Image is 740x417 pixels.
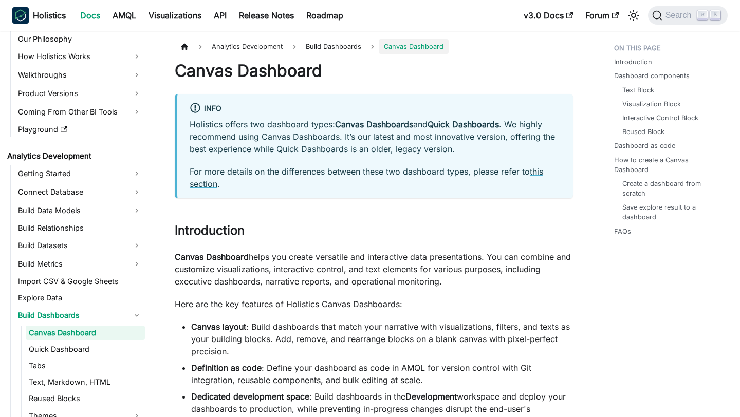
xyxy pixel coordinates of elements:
[15,85,145,102] a: Product Versions
[15,274,145,289] a: Import CSV & Google Sheets
[15,184,145,200] a: Connect Database
[106,7,142,24] a: AMQL
[175,251,573,288] p: helps you create versatile and interactive data presentations. You can combine and customize visu...
[12,7,29,24] img: Holistics
[15,307,145,324] a: Build Dashboards
[26,391,145,406] a: Reused Blocks
[191,320,573,357] li: : Build dashboards that match your narrative with visualizations, filters, and texts as your buil...
[15,48,145,65] a: How Holistics Works
[379,39,449,54] span: Canvas Dashboard
[300,7,349,24] a: Roadmap
[625,7,642,24] button: Switch between dark and light mode (currently light mode)
[142,7,208,24] a: Visualizations
[15,67,145,83] a: Walkthroughs
[697,10,708,20] kbd: ⌘
[15,221,145,235] a: Build Relationships
[614,226,631,236] a: FAQs
[190,166,543,189] a: this section
[622,85,654,95] a: Text Block
[175,39,194,54] a: Home page
[335,119,413,129] strong: Canvas Dashboards
[15,104,145,120] a: Coming From Other BI Tools
[191,391,309,402] strong: Dedicated development space
[175,39,573,54] nav: Breadcrumbs
[175,252,249,262] strong: Canvas Dashboard
[191,363,262,373] strong: Definition as code
[662,11,698,20] span: Search
[622,113,698,123] a: Interactive Control Block
[622,179,719,198] a: Create a dashboard from scratch
[15,237,145,254] a: Build Datasets
[579,7,625,24] a: Forum
[15,32,145,46] a: Our Philosophy
[622,202,719,222] a: Save explore result to a dashboard
[648,6,728,25] button: Search (Command+K)
[12,7,66,24] a: HolisticsHolistics
[26,375,145,389] a: Text, Markdown, HTML
[26,342,145,356] a: Quick Dashboard
[33,9,66,22] b: Holistics
[190,102,561,116] div: info
[614,57,652,67] a: Introduction
[614,141,675,150] a: Dashboard as code
[710,10,720,20] kbd: K
[428,119,499,129] a: Quick Dashboards
[233,7,300,24] a: Release Notes
[15,165,145,182] a: Getting Started
[74,7,106,24] a: Docs
[4,149,145,163] a: Analytics Development
[405,391,457,402] strong: Development
[190,165,561,190] p: For more details on the differences between these two dashboard types, please refer to .
[622,127,664,137] a: Reused Block
[15,122,145,137] a: Playground
[175,298,573,310] p: Here are the key features of Holistics Canvas Dashboards:
[622,99,681,109] a: Visualization Block
[191,362,573,386] li: : Define your dashboard as code in AMQL for version control with Git integration, reusable compon...
[191,321,246,332] strong: Canvas layout
[190,118,561,155] p: Holistics offers two dashboard types: and . We highly recommend using Canvas Dashboards. It’s our...
[517,7,579,24] a: v3.0 Docs
[26,326,145,340] a: Canvas Dashboard
[175,61,573,81] h1: Canvas Dashboard
[301,39,366,54] span: Build Dashboards
[26,358,145,373] a: Tabs
[175,223,573,242] h2: Introduction
[15,202,145,219] a: Build Data Models
[614,71,690,81] a: Dashboard components
[614,155,724,175] a: How to create a Canvas Dashboard
[15,256,145,272] a: Build Metrics
[208,7,233,24] a: API
[207,39,288,54] span: Analytics Development
[15,291,145,305] a: Explore Data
